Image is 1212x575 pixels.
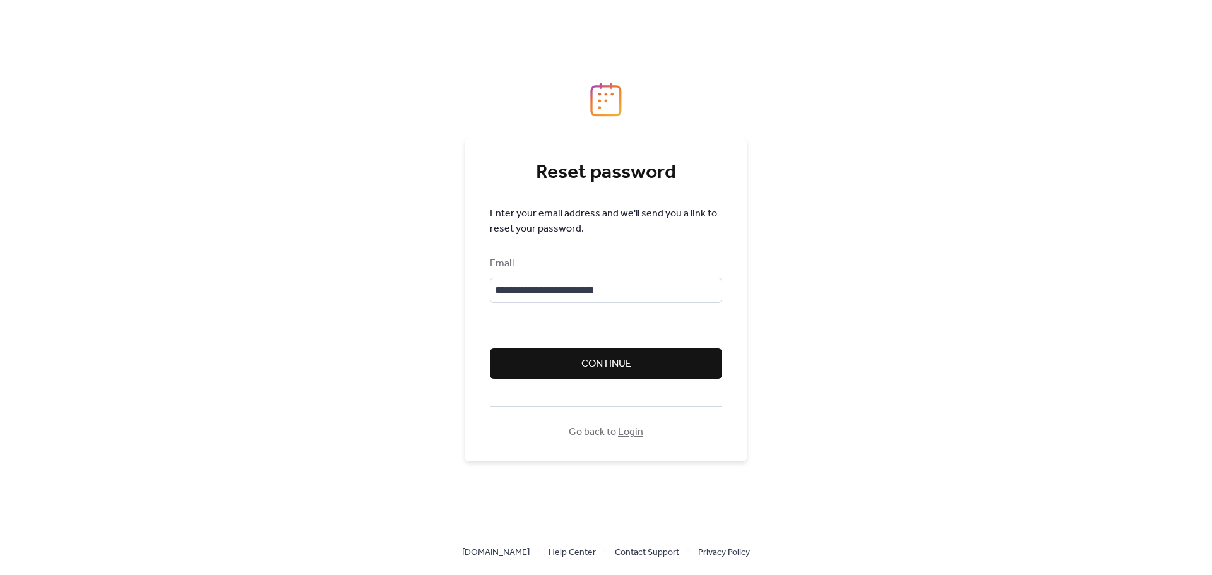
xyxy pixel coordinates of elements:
[462,544,530,560] a: [DOMAIN_NAME]
[615,545,679,560] span: Contact Support
[490,206,722,237] span: Enter your email address and we'll send you a link to reset your password.
[698,544,750,560] a: Privacy Policy
[698,545,750,560] span: Privacy Policy
[618,422,643,442] a: Login
[490,256,720,271] div: Email
[569,425,643,440] span: Go back to
[581,357,631,372] span: Continue
[490,160,722,186] div: Reset password
[549,545,596,560] span: Help Center
[590,83,622,117] img: logo
[549,544,596,560] a: Help Center
[615,544,679,560] a: Contact Support
[490,348,722,379] button: Continue
[462,545,530,560] span: [DOMAIN_NAME]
